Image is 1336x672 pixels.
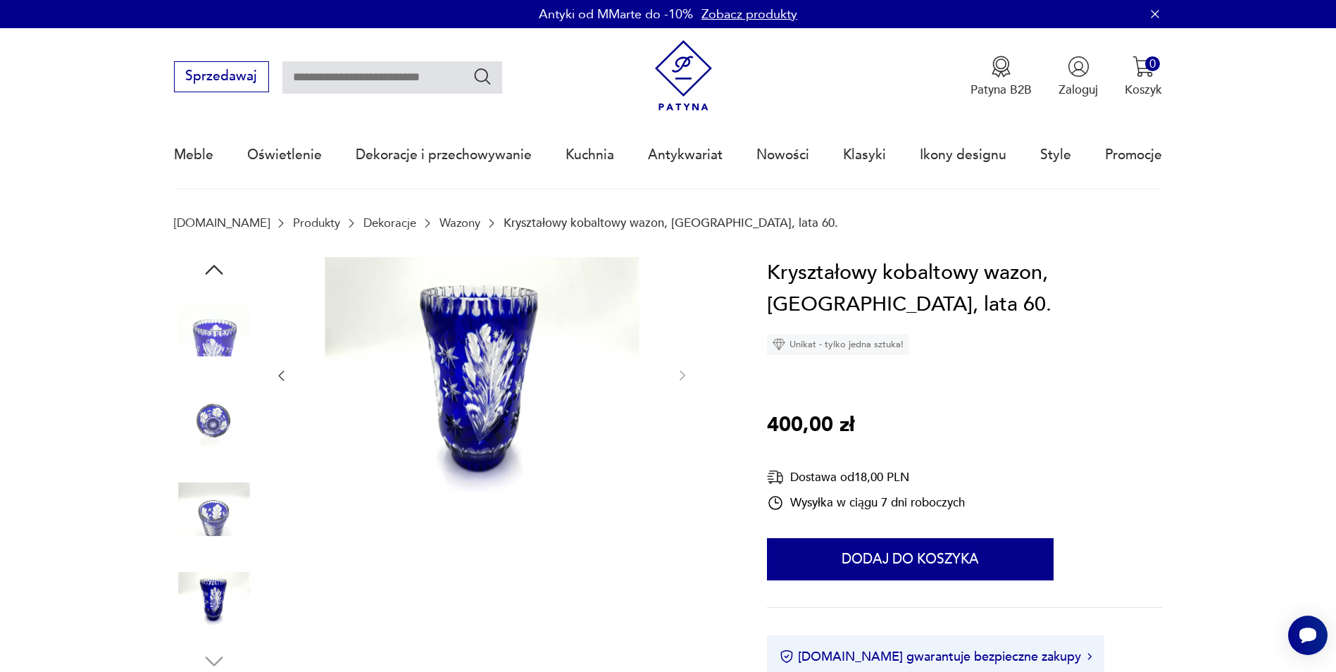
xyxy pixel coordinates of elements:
img: Ikona diamentu [773,338,785,351]
p: Kryształowy kobaltowy wazon, [GEOGRAPHIC_DATA], lata 60. [504,216,838,230]
img: Ikona certyfikatu [780,649,794,664]
img: Ikona koszyka [1132,56,1154,77]
iframe: Smartsupp widget button [1288,616,1328,655]
a: Ikony designu [920,123,1006,187]
button: [DOMAIN_NAME] gwarantuje bezpieczne zakupy [780,648,1092,666]
a: Antykwariat [648,123,723,187]
div: 0 [1145,56,1160,71]
p: Patyna B2B [970,82,1032,98]
button: Patyna B2B [970,56,1032,98]
a: Sprzedawaj [174,72,269,83]
a: Style [1040,123,1071,187]
a: Kuchnia [566,123,614,187]
img: Zdjęcie produktu Kryształowy kobaltowy wazon, Polska, lata 60. [174,290,254,370]
div: Wysyłka w ciągu 7 dni roboczych [767,494,965,511]
p: Antyki od MMarte do -10% [539,6,693,23]
a: Promocje [1105,123,1162,187]
div: Unikat - tylko jedna sztuka! [767,334,909,355]
button: Szukaj [473,66,493,87]
button: Sprzedawaj [174,61,269,92]
a: [DOMAIN_NAME] [174,216,270,230]
img: Ikona dostawy [767,468,784,486]
button: Dodaj do koszyka [767,538,1054,580]
h1: Kryształowy kobaltowy wazon, [GEOGRAPHIC_DATA], lata 60. [767,257,1163,321]
p: Zaloguj [1059,82,1098,98]
img: Patyna - sklep z meblami i dekoracjami vintage [648,40,719,111]
button: 0Koszyk [1125,56,1162,98]
a: Produkty [293,216,340,230]
a: Wazony [439,216,480,230]
img: Zdjęcie produktu Kryształowy kobaltowy wazon, Polska, lata 60. [306,257,658,492]
button: Zaloguj [1059,56,1098,98]
a: Ikona medaluPatyna B2B [970,56,1032,98]
a: Dekoracje [363,216,416,230]
a: Klasyki [843,123,886,187]
a: Dekoracje i przechowywanie [356,123,532,187]
a: Zobacz produkty [701,6,797,23]
p: 400,00 zł [767,409,854,442]
a: Oświetlenie [247,123,322,187]
p: Koszyk [1125,82,1162,98]
div: Dostawa od 18,00 PLN [767,468,965,486]
a: Nowości [756,123,809,187]
img: Ikona medalu [990,56,1012,77]
img: Zdjęcie produktu Kryształowy kobaltowy wazon, Polska, lata 60. [174,559,254,639]
a: Meble [174,123,213,187]
img: Zdjęcie produktu Kryształowy kobaltowy wazon, Polska, lata 60. [174,469,254,549]
img: Ikonka użytkownika [1068,56,1090,77]
img: Ikona strzałki w prawo [1087,653,1092,660]
img: Zdjęcie produktu Kryształowy kobaltowy wazon, Polska, lata 60. [174,379,254,459]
